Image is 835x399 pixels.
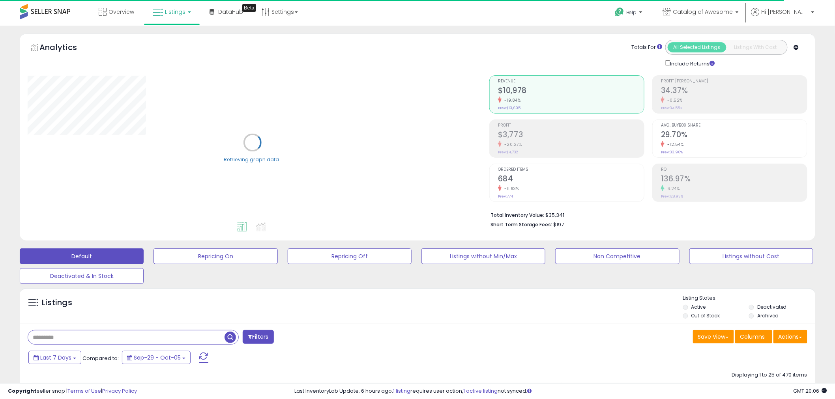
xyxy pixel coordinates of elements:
[218,8,243,16] span: DataHub
[794,387,827,395] span: 2025-10-13 20:06 GMT
[464,387,498,395] a: 1 active listing
[740,333,765,341] span: Columns
[498,194,513,199] small: Prev: 774
[242,4,256,12] div: Tooltip anchor
[673,8,733,16] span: Catalog of Awesome
[491,210,801,219] li: $35,341
[735,330,772,343] button: Columns
[691,304,706,310] label: Active
[82,354,119,362] span: Compared to:
[498,123,644,128] span: Profit
[665,186,680,192] small: 6.24%
[691,312,720,319] label: Out of Stock
[122,351,191,364] button: Sep-29 - Oct-05
[39,42,92,55] h5: Analytics
[498,130,644,141] h2: $3,773
[154,248,277,264] button: Repricing On
[498,86,644,97] h2: $10,978
[689,248,813,264] button: Listings without Cost
[28,351,81,364] button: Last 7 Days
[661,130,807,141] h2: 29.70%
[502,186,519,192] small: -11.63%
[295,388,827,395] div: Last InventoryLab Update: 6 hours ago, requires user action, not synced.
[40,354,71,362] span: Last 7 Days
[67,387,101,395] a: Terms of Use
[20,268,144,284] button: Deactivated & In Stock
[498,150,518,155] small: Prev: $4,732
[393,387,411,395] a: 1 listing
[224,156,281,163] div: Retrieving graph data..
[614,7,624,17] i: Get Help
[661,86,807,97] h2: 34.37%
[665,142,684,147] small: -12.54%
[661,123,807,128] span: Avg. Buybox Share
[659,59,725,67] div: Include Returns
[20,248,144,264] button: Default
[421,248,545,264] button: Listings without Min/Max
[165,8,185,16] span: Listings
[661,106,682,110] small: Prev: 34.55%
[683,295,815,302] p: Listing States:
[661,150,683,155] small: Prev: 33.96%
[42,297,72,308] h5: Listings
[668,42,726,52] button: All Selected Listings
[661,194,683,199] small: Prev: 128.93%
[726,42,785,52] button: Listings With Cost
[498,106,520,110] small: Prev: $13,695
[773,330,807,343] button: Actions
[632,44,663,51] div: Totals For
[661,79,807,84] span: Profit [PERSON_NAME]
[102,387,137,395] a: Privacy Policy
[8,387,37,395] strong: Copyright
[757,304,787,310] label: Deactivated
[134,354,181,362] span: Sep-29 - Oct-05
[498,174,644,185] h2: 684
[243,330,273,344] button: Filters
[491,221,552,228] b: Short Term Storage Fees:
[502,142,522,147] small: -20.27%
[762,8,809,16] span: Hi [PERSON_NAME]
[502,97,521,103] small: -19.84%
[288,248,412,264] button: Repricing Off
[498,168,644,172] span: Ordered Items
[8,388,137,395] div: seller snap | |
[661,174,807,185] h2: 136.97%
[498,79,644,84] span: Revenue
[109,8,134,16] span: Overview
[608,1,650,26] a: Help
[661,168,807,172] span: ROI
[626,9,637,16] span: Help
[751,8,814,26] a: Hi [PERSON_NAME]
[732,371,807,379] div: Displaying 1 to 25 of 470 items
[553,221,564,228] span: $197
[491,212,544,218] b: Total Inventory Value:
[693,330,734,343] button: Save View
[555,248,679,264] button: Non Competitive
[665,97,683,103] small: -0.52%
[757,312,779,319] label: Archived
